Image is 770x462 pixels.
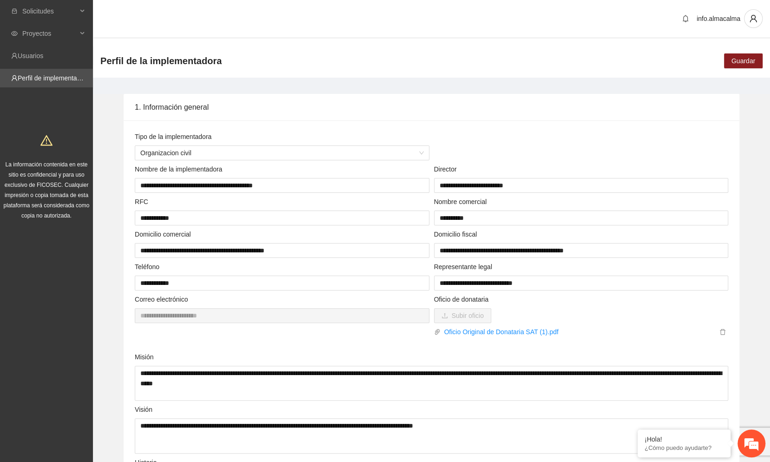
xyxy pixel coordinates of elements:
[135,197,148,207] label: RFC
[135,132,211,142] label: Tipo de la implementadora
[434,229,477,239] label: Domicilio fiscal
[434,312,491,319] span: uploadSubir oficio
[5,254,177,286] textarea: Escriba su mensaje y pulse “Intro”
[11,30,18,37] span: eye
[4,161,90,219] span: La información contenida en este sitio es confidencial y para uso exclusivo de FICOSEC. Cualquier...
[434,262,492,272] label: Representante legal
[135,404,152,415] label: Visión
[645,444,724,451] p: ¿Cómo puedo ayudarte?
[434,329,441,335] span: paper-clip
[140,146,424,160] span: Organizacion civil
[441,327,717,337] a: Oficio Original de Donataria SAT (1).pdf
[434,294,489,304] label: Oficio de donataria
[48,47,156,59] div: Chatee con nosotros ahora
[11,8,18,14] span: inbox
[434,197,487,207] label: Nombre comercial
[18,74,90,82] a: Perfil de implementadora
[744,9,763,28] button: user
[645,436,724,443] div: ¡Hola!
[697,15,740,22] span: info.almacalma
[135,352,153,362] label: Misión
[135,164,222,174] label: Nombre de la implementadora
[100,53,222,68] span: Perfil de la implementadora
[135,294,188,304] label: Correo electrónico
[135,229,191,239] label: Domicilio comercial
[40,134,53,146] span: warning
[54,124,128,218] span: Estamos en línea.
[22,2,77,20] span: Solicitudes
[717,327,728,337] button: delete
[135,94,728,120] div: 1. Información general
[434,308,491,323] button: uploadSubir oficio
[152,5,175,27] div: Minimizar ventana de chat en vivo
[434,164,457,174] label: Director
[678,15,692,22] span: bell
[135,262,159,272] label: Teléfono
[724,53,763,68] button: Guardar
[744,14,762,23] span: user
[678,11,693,26] button: bell
[22,24,77,43] span: Proyectos
[717,329,728,335] span: delete
[731,56,755,66] span: Guardar
[18,52,43,59] a: Usuarios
